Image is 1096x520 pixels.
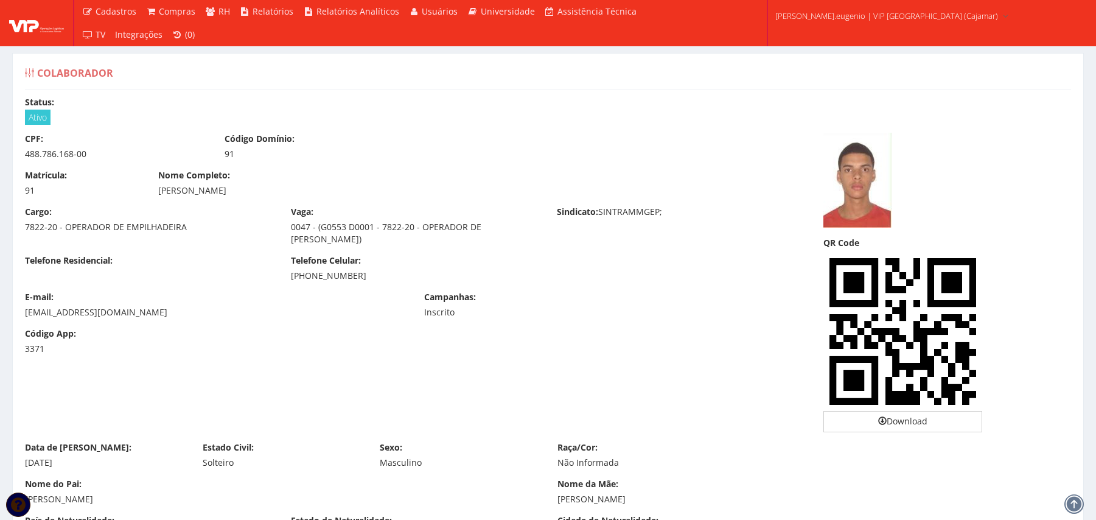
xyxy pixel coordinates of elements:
label: Nome do Pai: [25,478,82,490]
span: Compras [159,5,195,17]
label: Cargo: [25,206,52,218]
span: Relatórios Analíticos [316,5,399,17]
div: [DATE] [25,457,184,469]
label: Status: [25,96,54,108]
span: Integrações [115,29,162,40]
div: 488.786.168-00 [25,148,206,160]
a: (0) [167,23,200,46]
div: 3371 [25,343,140,355]
label: Sexo: [380,441,402,454]
div: Solteiro [203,457,362,469]
img: caio-1696439675651d9d7b98407.JPG [823,133,892,228]
div: 91 [25,184,140,197]
span: [PERSON_NAME].eugenio | VIP [GEOGRAPHIC_DATA] (Cajamar) [775,10,998,22]
label: Vaga: [291,206,313,218]
div: SINTRAMMGEP; [548,206,814,221]
label: QR Code [823,237,859,249]
img: logo [9,14,64,32]
label: Nome Completo: [158,169,230,181]
div: Masculino [380,457,539,469]
label: Telefone Residencial: [25,255,113,267]
div: 0047 - (G0553 D0001 - 7822-20 - OPERADOR DE [PERSON_NAME]) [291,221,539,245]
label: Raça/Cor: [557,441,598,454]
label: Sindicato: [557,206,598,218]
div: [EMAIL_ADDRESS][DOMAIN_NAME] [25,306,406,318]
label: E-mail: [25,291,54,303]
div: [PERSON_NAME] [557,493,1072,505]
div: 91 [225,148,406,160]
span: (0) [185,29,195,40]
label: Estado Civil: [203,441,254,454]
span: TV [96,29,105,40]
label: Data de [PERSON_NAME]: [25,441,131,454]
div: [PHONE_NUMBER] [291,270,539,282]
label: Telefone Celular: [291,255,361,267]
label: Matrícula: [25,169,67,181]
div: [PERSON_NAME] [25,493,539,505]
div: Inscrito [424,306,606,318]
span: Ativo [25,110,51,125]
span: Assistência Técnica [557,5,637,17]
span: Universidade [481,5,535,17]
div: 7822-20 - OPERADOR DE EMPILHADEIRA [25,221,273,233]
label: Código Domínio: [225,133,295,145]
a: Download [823,411,983,432]
img: zhBlOML8Pjzm5AwSJO0CQuAMEiTtAkLgDBIk7QJC4AwSJO0CQuAMEiTtAkLgDBIk7QJC4AwSJO0CQuAMEiTtAkLgDBIk7QJC4... [823,252,983,412]
span: Usuários [422,5,458,17]
label: CPF: [25,133,43,145]
a: TV [77,23,110,46]
a: Integrações [110,23,167,46]
label: Código App: [25,328,76,340]
label: Campanhas: [424,291,476,303]
span: Cadastros [96,5,136,17]
label: Nome da Mãe: [557,478,618,490]
span: Relatórios [253,5,293,17]
span: Colaborador [37,66,113,80]
div: [PERSON_NAME] [158,184,672,197]
div: Não Informada [557,457,717,469]
span: RH [218,5,230,17]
